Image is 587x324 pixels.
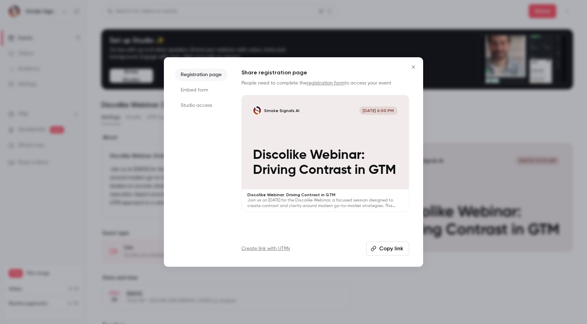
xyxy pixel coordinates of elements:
a: Discolike Webinar: Driving Contrast in GTMSmoke Signals AI[DATE] 6:00 PMDiscolike Webinar: Drivin... [241,95,409,212]
img: Discolike Webinar: Driving Contrast in GTM [253,106,261,115]
p: Join us on [DATE] for the Discolike Webinar, a focused session designed to create contrast and cl... [247,198,403,209]
a: Create link with UTMs [241,245,290,252]
h1: Share registration page [241,68,409,77]
button: Close [406,60,420,74]
li: Embed form [175,84,227,96]
p: Discolike Webinar: Driving Contrast in GTM [247,192,403,198]
p: Smoke Signals AI [264,108,299,113]
a: registration form [307,81,345,86]
p: People need to complete the to access your event [241,80,409,87]
li: Studio access [175,99,227,112]
li: Registration page [175,68,227,81]
p: Discolike Webinar: Driving Contrast in GTM [253,148,398,178]
button: Copy link [366,242,409,256]
span: [DATE] 6:00 PM [359,106,398,115]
